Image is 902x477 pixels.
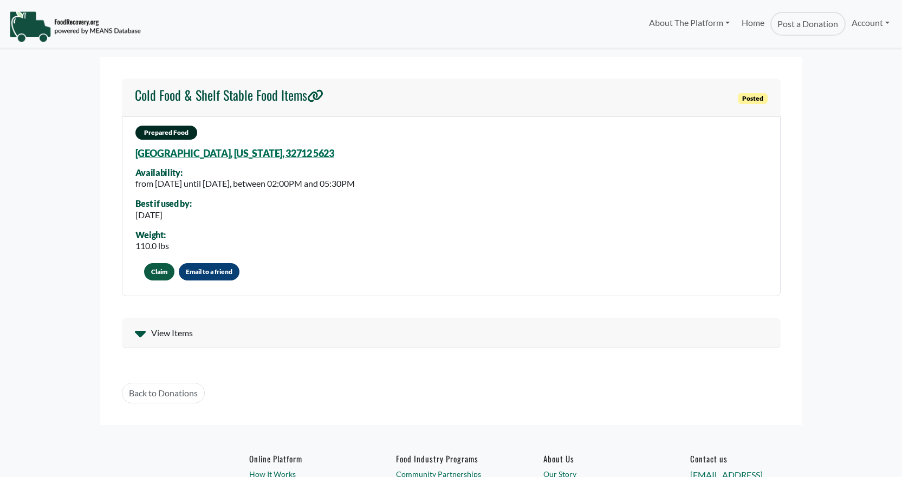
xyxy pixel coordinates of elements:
div: 110.0 lbs [135,239,169,252]
span: Prepared Food [135,126,197,140]
div: from [DATE] until [DATE], between 02:00PM and 05:30PM [135,177,355,190]
a: Cold Food & Shelf Stable Food Items [135,87,323,108]
span: View Items [151,326,193,339]
a: Home [736,12,770,36]
a: About The Platform [643,12,735,34]
button: Email to a friend [179,263,239,280]
a: About Us [543,454,653,463]
div: Availability: [135,168,355,178]
a: Back to Donations [122,383,205,403]
h6: Online Platform [249,454,359,463]
h6: Contact us [690,454,800,463]
img: NavigationLogo_FoodRecovery-91c16205cd0af1ed486a0f1a7774a6544ea792ac00100771e7dd3ec7c0e58e41.png [9,10,141,43]
a: Post a Donation [770,12,845,36]
span: Posted [738,93,768,104]
a: Account [846,12,895,34]
div: [DATE] [135,208,192,221]
h6: Food Industry Programs [396,454,505,463]
div: Best if used by: [135,199,192,208]
a: [GEOGRAPHIC_DATA], [US_STATE], 32712 5623 [135,147,334,159]
h4: Cold Food & Shelf Stable Food Items [135,87,323,103]
button: Claim [144,263,174,280]
div: Weight: [135,230,169,240]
